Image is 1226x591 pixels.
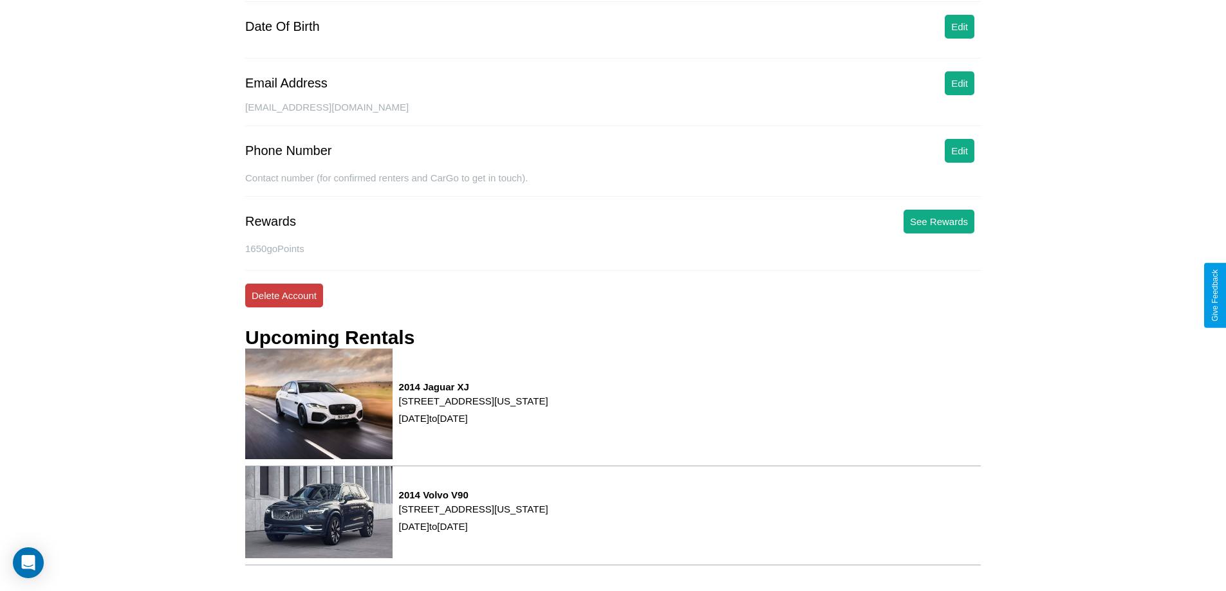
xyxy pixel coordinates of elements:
button: Delete Account [245,284,323,307]
div: Date Of Birth [245,19,320,34]
img: rental [245,466,393,558]
h3: 2014 Jaguar XJ [399,381,548,392]
button: Edit [945,15,974,39]
button: Edit [945,71,974,95]
p: [STREET_ADDRESS][US_STATE] [399,392,548,410]
div: [EMAIL_ADDRESS][DOMAIN_NAME] [245,102,981,126]
div: Rewards [245,214,296,229]
div: Open Intercom Messenger [13,547,44,578]
p: 1650 goPoints [245,240,981,257]
h3: 2014 Volvo V90 [399,489,548,500]
div: Contact number (for confirmed renters and CarGo to get in touch). [245,172,981,197]
p: [DATE] to [DATE] [399,518,548,535]
p: [DATE] to [DATE] [399,410,548,427]
div: Phone Number [245,143,332,158]
h3: Upcoming Rentals [245,327,414,349]
img: rental [245,349,393,459]
button: Edit [945,139,974,163]
p: [STREET_ADDRESS][US_STATE] [399,500,548,518]
div: Email Address [245,76,328,91]
div: Give Feedback [1211,269,1220,322]
button: See Rewards [904,210,974,233]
